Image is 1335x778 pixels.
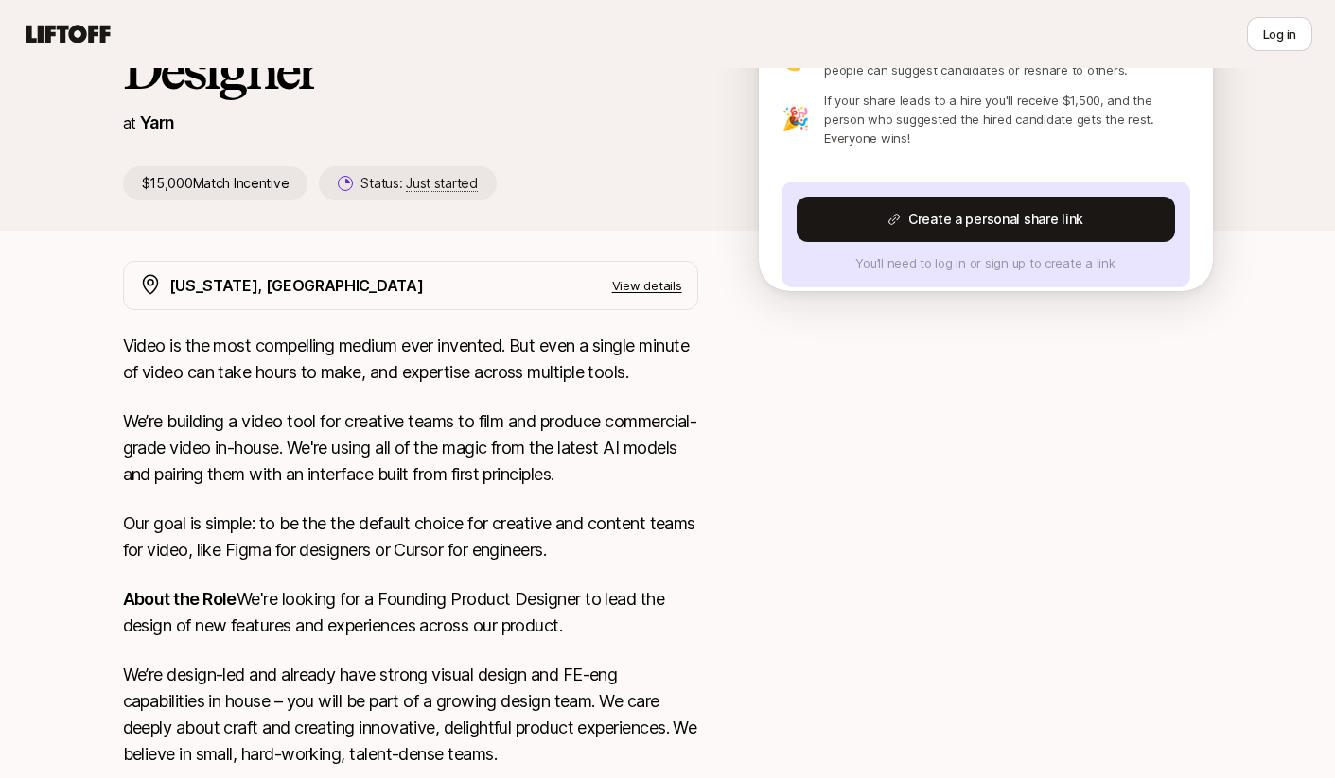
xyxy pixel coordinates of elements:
p: You’ll need to log in or sign up to create a link [797,253,1175,272]
span: Just started [406,175,478,192]
p: at [123,111,136,135]
p: If your share leads to a hire you'll receive $1,500, and the person who suggested the hired candi... [824,91,1189,147]
p: View details [612,276,682,295]
p: We're looking for a Founding Product Designer to lead the design of new features and experiences ... [123,586,698,639]
button: Log in [1247,17,1312,51]
strong: About the Role [123,589,237,609]
p: 🎉 [782,108,810,130]
p: 👉 [782,49,810,72]
a: Yarn [140,112,175,132]
p: Status: [360,172,477,195]
p: $15,000 Match Incentive [123,166,308,200]
p: [US_STATE], [GEOGRAPHIC_DATA] [169,273,424,298]
p: We’re building a video tool for creative teams to film and produce commercial-grade video in-hous... [123,408,698,488]
button: Create a personal share link [797,197,1175,242]
p: Our goal is simple: to be the the default choice for creative and content teams for video, like F... [123,510,698,563]
p: Video is the most compelling medium ever invented. But even a single minute of video can take hou... [123,333,698,386]
p: We’re design-led and already have strong visual design and FE-eng capabilities in house – you wil... [123,662,698,768]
